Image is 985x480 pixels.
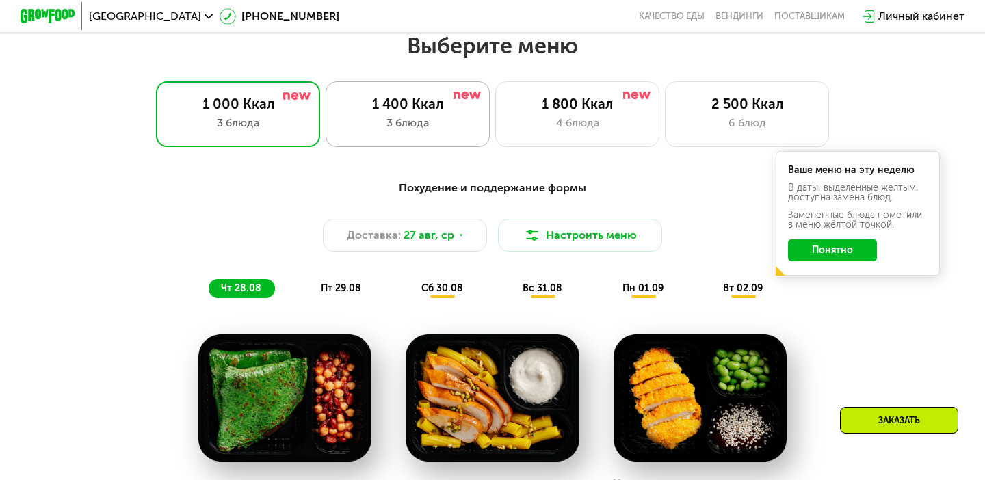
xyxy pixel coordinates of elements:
span: Доставка: [347,227,401,243]
span: вс 31.08 [523,282,562,294]
a: [PHONE_NUMBER] [220,8,339,25]
div: Заменённые блюда пометили в меню жёлтой точкой. [788,211,928,230]
div: 6 блюд [679,115,815,131]
div: Личный кабинет [878,8,964,25]
span: вт 02.09 [723,282,763,294]
div: В даты, выделенные желтым, доступна замена блюд. [788,183,928,202]
div: 1 400 Ккал [340,96,475,112]
a: Качество еды [639,11,705,22]
div: 3 блюда [170,115,306,131]
span: сб 30.08 [421,282,463,294]
span: 27 авг, ср [404,227,454,243]
button: Настроить меню [498,219,662,252]
div: 2 500 Ккал [679,96,815,112]
div: 1 000 Ккал [170,96,306,112]
div: 1 800 Ккал [510,96,645,112]
span: пт 29.08 [321,282,361,294]
div: Похудение и поддержание формы [88,180,897,197]
span: чт 28.08 [221,282,261,294]
button: Понятно [788,239,877,261]
span: пн 01.09 [622,282,664,294]
span: [GEOGRAPHIC_DATA] [89,11,201,22]
div: Заказать [840,407,958,434]
h2: Выберите меню [44,32,941,59]
div: Ваше меню на эту неделю [788,165,928,175]
div: 3 блюда [340,115,475,131]
a: Вендинги [715,11,763,22]
div: поставщикам [774,11,845,22]
div: 4 блюда [510,115,645,131]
